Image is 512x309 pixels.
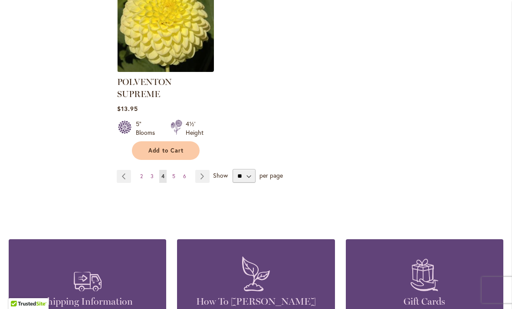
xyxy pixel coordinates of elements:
span: 6 [183,173,186,179]
div: 4½' Height [186,120,203,137]
span: 2 [140,173,143,179]
button: Add to Cart [132,141,200,160]
iframe: Launch Accessibility Center [7,278,31,302]
span: 4 [161,173,164,179]
h4: Shipping Information [22,296,153,308]
a: 3 [148,170,156,183]
a: 5 [170,170,177,183]
a: 6 [181,170,188,183]
h4: How To [PERSON_NAME] [190,296,322,308]
span: $13.95 [117,104,138,113]
span: per page [259,171,283,179]
span: Add to Cart [148,147,184,154]
a: POLVENTON SUPREME [117,65,214,74]
a: 2 [138,170,145,183]
span: 3 [151,173,154,179]
h4: Gift Cards [359,296,490,308]
span: Show [213,171,228,179]
span: 5 [172,173,175,179]
div: 5" Blooms [136,120,160,137]
a: POLVENTON SUPREME [117,77,172,99]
